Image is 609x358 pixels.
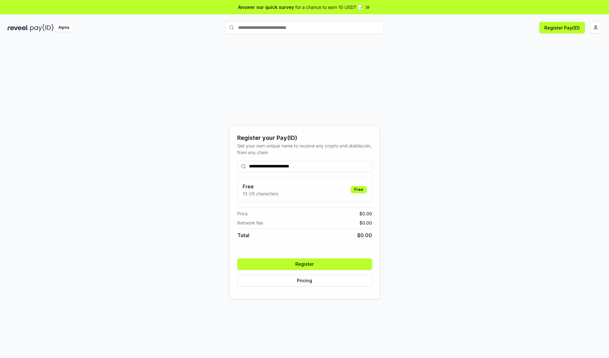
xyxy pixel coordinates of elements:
[237,142,372,156] div: Get your own unique name to receive any crypto and stablecoin, from any chain
[539,22,585,33] button: Register Pay(ID)
[55,24,73,32] div: Alpha
[295,4,363,10] span: for a chance to earn 10 USDT 📝
[237,210,248,217] span: Price
[237,219,263,226] span: Network fee
[8,24,29,32] img: reveel_dark
[351,186,367,193] div: Free
[238,4,294,10] span: Answer our quick survey
[30,24,54,32] img: pay_id
[359,219,372,226] span: $ 0.00
[237,231,249,239] span: Total
[237,275,372,286] button: Pricing
[357,231,372,239] span: $ 0.00
[237,133,372,142] div: Register your Pay(ID)
[243,190,278,197] p: 13-25 characters
[243,183,278,190] h3: Free
[359,210,372,217] span: $ 0.00
[237,258,372,270] button: Register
